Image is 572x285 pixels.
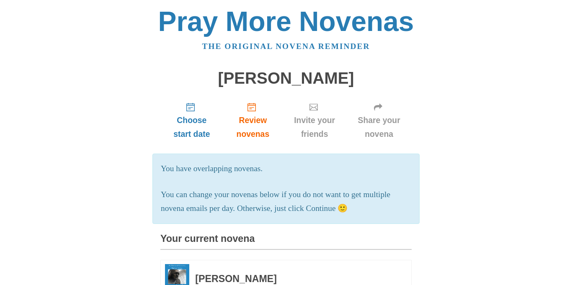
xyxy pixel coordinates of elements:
a: The original novena reminder [202,42,370,51]
p: You can change your novenas below if you do not want to get multiple novena emails per day. Other... [161,188,411,216]
span: Invite your friends [291,113,338,141]
p: You have overlapping novenas. [161,162,411,176]
a: Review novenas [223,95,283,145]
h1: [PERSON_NAME] [160,69,412,87]
h3: [PERSON_NAME] [195,274,389,285]
a: Choose start date [160,95,223,145]
span: Review novenas [232,113,274,141]
span: Share your novena [355,113,403,141]
a: Pray More Novenas [158,6,414,37]
span: Choose start date [169,113,215,141]
a: Share your novena [346,95,412,145]
h3: Your current novena [160,234,412,250]
a: Invite your friends [283,95,346,145]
